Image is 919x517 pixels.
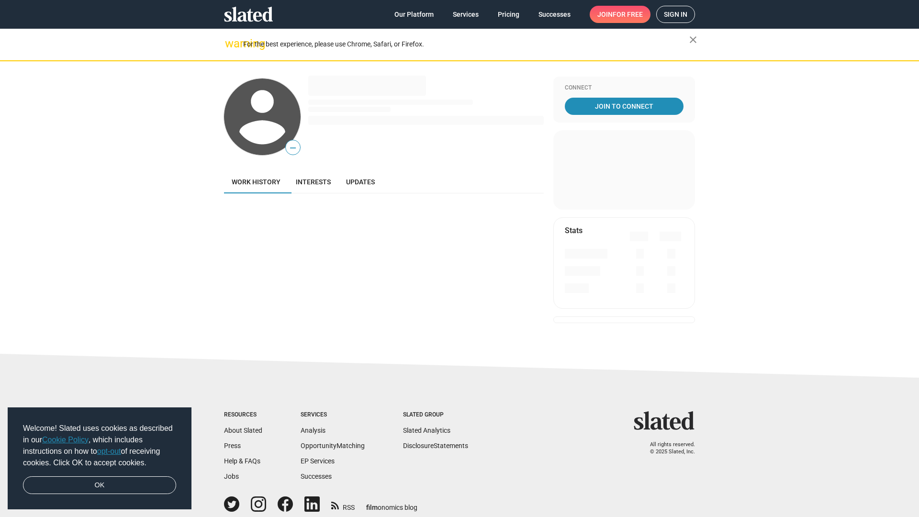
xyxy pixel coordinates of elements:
[597,6,643,23] span: Join
[445,6,486,23] a: Services
[301,442,365,450] a: OpportunityMatching
[224,170,288,193] a: Work history
[224,411,262,419] div: Resources
[640,441,695,455] p: All rights reserved. © 2025 Slated, Inc.
[42,436,89,444] a: Cookie Policy
[296,178,331,186] span: Interests
[301,472,332,480] a: Successes
[687,34,699,45] mat-icon: close
[23,423,176,469] span: Welcome! Slated uses cookies as described in our , which includes instructions on how to of recei...
[656,6,695,23] a: Sign in
[23,476,176,495] a: dismiss cookie message
[394,6,434,23] span: Our Platform
[403,427,450,434] a: Slated Analytics
[403,442,468,450] a: DisclosureStatements
[346,178,375,186] span: Updates
[288,170,338,193] a: Interests
[590,6,650,23] a: Joinfor free
[498,6,519,23] span: Pricing
[97,447,121,455] a: opt-out
[286,142,300,154] span: —
[301,427,325,434] a: Analysis
[301,457,335,465] a: EP Services
[531,6,578,23] a: Successes
[224,442,241,450] a: Press
[453,6,479,23] span: Services
[664,6,687,22] span: Sign in
[232,178,280,186] span: Work history
[613,6,643,23] span: for free
[224,427,262,434] a: About Slated
[301,411,365,419] div: Services
[387,6,441,23] a: Our Platform
[567,98,682,115] span: Join To Connect
[8,407,191,510] div: cookieconsent
[403,411,468,419] div: Slated Group
[565,84,684,92] div: Connect
[490,6,527,23] a: Pricing
[331,497,355,512] a: RSS
[224,457,260,465] a: Help & FAQs
[225,38,236,49] mat-icon: warning
[243,38,689,51] div: For the best experience, please use Chrome, Safari, or Firefox.
[565,225,583,236] mat-card-title: Stats
[565,98,684,115] a: Join To Connect
[366,495,417,512] a: filmonomics blog
[224,472,239,480] a: Jobs
[538,6,571,23] span: Successes
[366,504,378,511] span: film
[338,170,382,193] a: Updates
